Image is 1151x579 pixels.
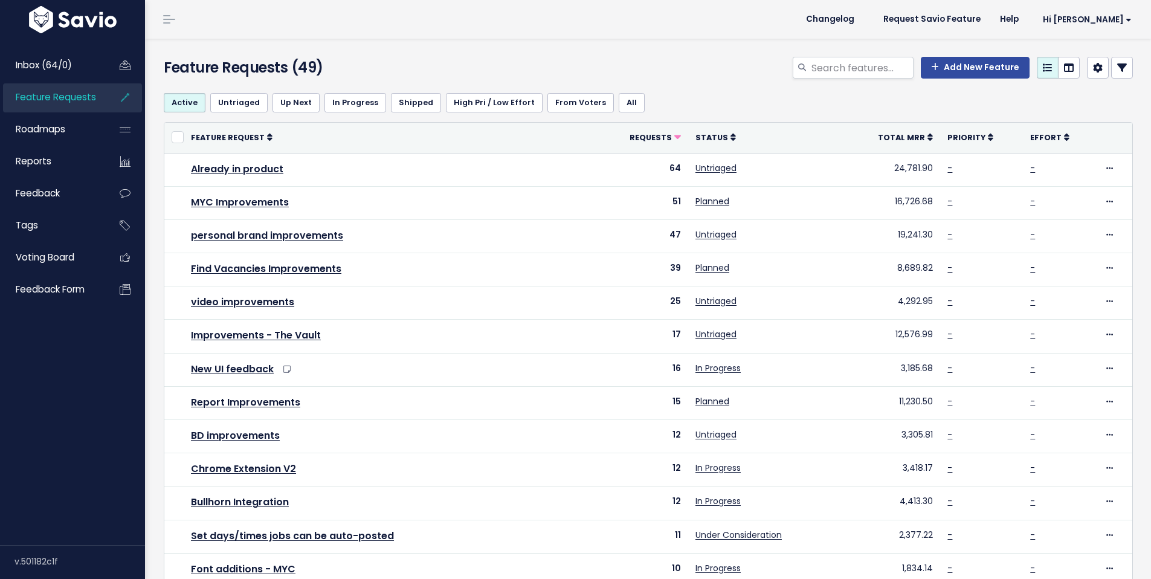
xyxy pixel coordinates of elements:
td: 39 [598,253,688,286]
a: In Progress [695,462,741,474]
span: Total MRR [878,132,925,143]
a: personal brand improvements [191,228,343,242]
a: - [1030,262,1035,274]
a: Feedback [3,180,100,207]
a: Hi [PERSON_NAME] [1028,10,1141,29]
span: Inbox (64/0) [16,59,72,71]
a: - [1030,362,1035,374]
a: Tags [3,212,100,239]
a: - [947,328,952,340]
a: Feature Request [191,131,272,143]
a: Inbox (64/0) [3,51,100,79]
a: Feature Requests [3,83,100,111]
a: Planned [695,395,729,407]
a: Font additions - MYC [191,562,295,576]
a: Add New Feature [921,57,1030,79]
a: Bullhorn Integration [191,495,289,509]
a: In Progress [695,562,741,574]
a: Already in product [191,162,283,176]
a: Planned [695,195,729,207]
td: 24,781.90 [845,153,940,186]
span: Changelog [806,15,854,24]
a: - [947,429,952,441]
a: Roadmaps [3,115,100,143]
a: All [619,93,645,112]
td: 12 [598,420,688,453]
a: High Pri / Low Effort [446,93,543,112]
td: 4,413.30 [845,487,940,520]
a: Request Savio Feature [874,10,990,28]
a: Feedback form [3,276,100,303]
a: From Voters [547,93,614,112]
a: Priority [947,131,993,143]
a: BD improvements [191,429,280,442]
a: - [947,395,952,407]
td: 3,305.81 [845,420,940,453]
a: - [1030,462,1035,474]
a: Reports [3,147,100,175]
a: Requests [630,131,681,143]
span: Feature Request [191,132,265,143]
span: Reports [16,155,51,167]
a: Find Vacancies Improvements [191,262,341,276]
a: In Progress [324,93,386,112]
span: Requests [630,132,672,143]
h4: Feature Requests (49) [164,57,475,79]
a: Set days/times jobs can be auto-posted [191,529,394,543]
a: - [947,228,952,241]
span: Priority [947,132,985,143]
td: 19,241.30 [845,219,940,253]
td: 16 [598,353,688,386]
td: 51 [598,186,688,219]
span: Effort [1030,132,1062,143]
a: Active [164,93,205,112]
a: - [947,195,952,207]
td: 12 [598,487,688,520]
td: 3,185.68 [845,353,940,386]
input: Search features... [810,57,914,79]
a: - [947,295,952,307]
td: 4,292.95 [845,286,940,320]
td: 12,576.99 [845,320,940,353]
a: Voting Board [3,244,100,271]
span: Roadmaps [16,123,65,135]
a: Improvements - The Vault [191,328,321,342]
a: Report Improvements [191,395,300,409]
td: 2,377.22 [845,520,940,553]
a: Total MRR [878,131,933,143]
a: - [947,529,952,541]
a: - [947,562,952,574]
a: - [1030,529,1035,541]
span: Hi [PERSON_NAME] [1043,15,1132,24]
a: - [947,495,952,507]
span: Feature Requests [16,91,96,103]
a: Untriaged [695,328,737,340]
a: video improvements [191,295,294,309]
td: 11 [598,520,688,553]
span: Feedback [16,187,60,199]
a: - [1030,162,1035,174]
td: 12 [598,453,688,487]
td: 25 [598,286,688,320]
a: Untriaged [695,162,737,174]
div: v.501182c1f [15,546,145,577]
a: - [1030,328,1035,340]
a: - [1030,195,1035,207]
a: - [1030,429,1035,441]
a: Untriaged [210,93,268,112]
td: 17 [598,320,688,353]
a: Up Next [272,93,320,112]
td: 64 [598,153,688,186]
td: 8,689.82 [845,253,940,286]
a: - [947,262,952,274]
a: - [947,162,952,174]
a: - [1030,495,1035,507]
a: Under Consideration [695,529,782,541]
span: Status [695,132,728,143]
td: 16,726.68 [845,186,940,219]
span: Feedback form [16,283,85,296]
td: 11,230.50 [845,386,940,419]
a: Shipped [391,93,441,112]
a: - [947,462,952,474]
a: - [1030,295,1035,307]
